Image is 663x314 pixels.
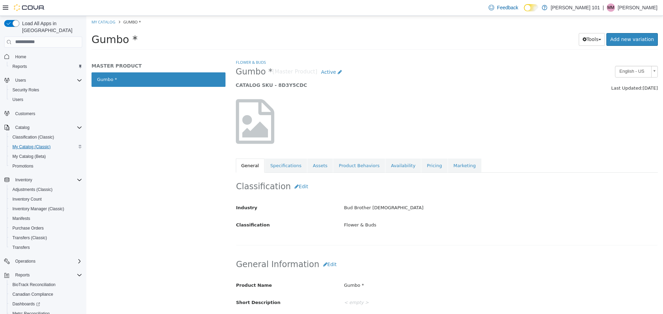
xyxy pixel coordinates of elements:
h5: CATALOG SKU - 8D3Y5CDC [150,66,463,72]
button: Promotions [7,161,85,171]
a: Add new variation [520,17,571,30]
a: Users [10,95,26,104]
span: Users [10,95,82,104]
span: Users [15,78,26,83]
div: Bud Brother [DEMOGRAPHIC_DATA] [252,186,576,198]
p: [PERSON_NAME] [618,3,657,12]
span: Home [15,54,26,60]
img: Cova [14,4,45,11]
span: Gumbo * [5,18,51,30]
span: Inventory Count [10,195,82,203]
span: Classification (Classic) [12,134,54,140]
a: My Catalog [5,3,29,9]
span: Inventory Manager (Classic) [10,205,82,213]
span: Dashboards [12,301,40,307]
button: Edit [233,242,254,255]
button: Tools [492,17,519,30]
button: Manifests [7,214,85,223]
button: Home [1,52,85,62]
span: Transfers (Classic) [12,235,47,241]
button: Transfers (Classic) [7,233,85,243]
span: Purchase Orders [12,225,44,231]
button: Users [12,76,29,84]
span: Short Description [150,284,194,289]
span: BioTrack Reconciliation [12,282,56,287]
small: [Master Product] [186,53,231,59]
a: Inventory Manager (Classic) [10,205,67,213]
span: Canadian Compliance [10,290,82,298]
button: Inventory [1,175,85,185]
a: My Catalog (Classic) [10,143,54,151]
a: Customers [12,110,38,118]
button: Reports [12,271,32,279]
span: Adjustments (Classic) [12,187,52,192]
a: Promotions [10,162,36,170]
button: Inventory Count [7,194,85,204]
span: Manifests [10,214,82,223]
button: Catalog [12,123,32,132]
h2: General Information [150,242,571,255]
a: Inventory Count [10,195,45,203]
a: Gumbo * [5,57,139,71]
a: Specifications [179,143,221,157]
button: Adjustments (Classic) [7,185,85,194]
span: Industry [150,189,171,194]
button: Reports [7,62,85,71]
span: Inventory [15,177,32,183]
span: Feedback [497,4,518,11]
span: Classification (Classic) [10,133,82,141]
button: Operations [1,256,85,266]
span: Gumbo * [150,51,186,61]
span: My Catalog (Classic) [12,144,51,150]
span: BioTrack Reconciliation [10,281,82,289]
a: BioTrack Reconciliation [10,281,58,289]
span: Manifests [12,216,30,221]
button: My Catalog (Classic) [7,142,85,152]
h2: Classification [150,164,571,177]
a: Dashboards [10,300,43,308]
a: Active [231,50,259,63]
div: Flower & Buds [252,203,576,215]
button: Classification (Classic) [7,132,85,142]
a: Availability [299,143,335,157]
span: Reports [10,62,82,71]
span: Operations [15,259,36,264]
button: Security Roles [7,85,85,95]
span: Transfers (Classic) [10,234,82,242]
a: Security Roles [10,86,42,94]
p: | [603,3,604,12]
a: Reports [10,62,30,71]
span: Gumbo * [37,3,55,9]
p: [PERSON_NAME] 101 [551,3,600,12]
a: Manifests [10,214,33,223]
a: Assets [221,143,247,157]
span: Last Updated: [525,70,556,75]
a: Dashboards [7,299,85,309]
span: My Catalog (Beta) [10,152,82,161]
a: General [150,143,178,157]
div: Gumbo * [252,264,576,276]
span: Security Roles [10,86,82,94]
button: Canadian Compliance [7,290,85,299]
span: My Catalog (Classic) [10,143,82,151]
a: English - US [529,50,571,62]
a: My Catalog (Beta) [10,152,49,161]
h5: MASTER PRODUCT [5,47,139,53]
span: Users [12,97,23,102]
span: Reports [15,272,30,278]
a: Purchase Orders [10,224,47,232]
a: Flower & Buds [150,44,180,49]
span: [DATE] [556,70,571,75]
span: Inventory Manager (Classic) [12,206,64,212]
span: Reports [12,64,27,69]
a: Canadian Compliance [10,290,56,298]
a: Home [12,53,29,61]
input: Dark Mode [524,4,538,11]
span: Reports [12,271,82,279]
a: Classification (Classic) [10,133,57,141]
span: Inventory [12,176,82,184]
span: MM [607,3,614,12]
span: Product Name [150,267,186,272]
a: Product Behaviors [247,143,299,157]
